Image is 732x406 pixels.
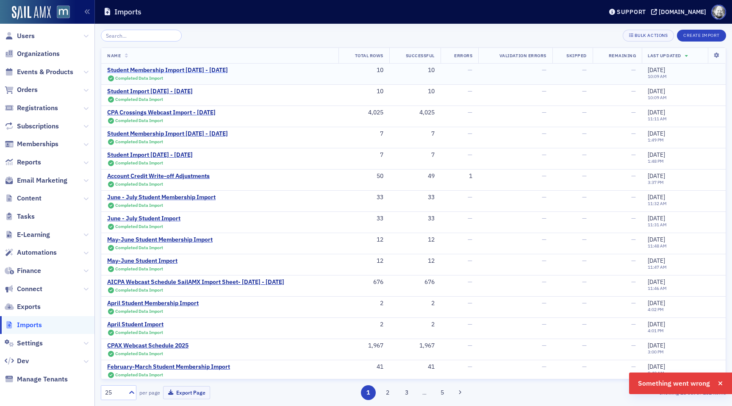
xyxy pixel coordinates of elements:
[107,109,216,117] div: CPA Crossings Webcast Import - [DATE]
[468,214,472,222] span: —
[582,320,587,328] span: —
[631,67,636,74] span: —
[648,214,665,222] span: [DATE]
[115,223,163,229] span: Completed Data Import
[107,363,230,371] a: February-March Student Membership Import
[542,66,546,74] span: —
[623,30,674,42] button: Bulk Actions
[631,321,636,328] span: —
[648,108,665,116] span: [DATE]
[631,88,636,95] span: —
[582,66,587,74] span: —
[648,257,665,264] span: [DATE]
[468,257,472,264] span: —
[468,66,472,74] span: —
[395,236,435,244] div: 12
[17,266,41,275] span: Finance
[395,194,435,201] div: 33
[344,67,383,74] div: 10
[648,222,667,228] time: 11:31 AM
[107,342,189,350] div: CPAX Webcast Schedule 2025
[395,109,435,117] div: 4,025
[631,109,636,117] span: —
[101,30,182,42] input: Search…
[468,236,472,243] span: —
[648,137,664,143] time: 1:49 PM
[107,194,216,201] a: June - July Student Membership Import
[355,53,383,58] span: Total Rows
[542,193,546,201] span: —
[395,300,435,307] div: 2
[648,130,665,137] span: [DATE]
[648,363,665,370] span: [DATE]
[468,108,472,116] span: —
[631,215,636,222] span: —
[419,389,430,396] span: …
[5,284,42,294] a: Connect
[648,179,664,185] time: 3:37 PM
[107,172,210,180] div: Account Credit Write-off Adjustments
[542,130,546,137] span: —
[542,172,546,180] span: —
[107,321,164,328] a: April Student Import
[17,67,73,77] span: Events & Products
[115,350,163,356] span: Completed Data Import
[631,172,636,180] span: —
[17,139,58,149] span: Memberships
[582,278,587,286] span: —
[651,9,709,15] button: [DOMAIN_NAME]
[344,88,383,95] div: 10
[5,31,35,41] a: Users
[659,8,706,16] div: [DOMAIN_NAME]
[609,53,636,58] span: Remaining
[107,257,177,265] div: May-June Student Import
[468,193,472,201] span: —
[361,385,376,400] button: 1
[17,230,50,239] span: E-Learning
[5,158,41,167] a: Reports
[344,363,383,371] div: 41
[5,85,38,95] a: Orders
[380,385,395,400] button: 2
[5,320,42,330] a: Imports
[395,321,435,328] div: 2
[105,388,124,397] div: 25
[5,122,59,131] a: Subscriptions
[5,302,41,311] a: Exports
[107,130,228,138] div: Student Membership Import [DATE] - [DATE]
[648,172,665,180] span: [DATE]
[395,363,435,371] div: 41
[17,122,59,131] span: Subscriptions
[617,8,646,16] div: Support
[107,67,228,74] a: Student Membership Import [DATE] - [DATE]
[107,88,193,95] a: Student Import [DATE] - [DATE]
[524,389,726,396] div: Showing out of items
[115,266,163,272] span: Completed Data Import
[17,176,67,185] span: Email Marketing
[648,306,664,312] time: 4:02 PM
[344,236,383,244] div: 12
[17,356,29,366] span: Dev
[542,363,546,370] span: —
[648,200,667,206] time: 11:32 AM
[107,215,180,222] a: June - July Student Import
[648,285,667,291] time: 11:46 AM
[648,87,665,95] span: [DATE]
[344,321,383,328] div: 2
[542,257,546,264] span: —
[17,103,58,113] span: Registrations
[582,130,587,137] span: —
[115,245,163,250] span: Completed Data Import
[344,342,383,350] div: 1,967
[344,257,383,265] div: 12
[648,278,665,286] span: [DATE]
[648,370,664,376] time: 9:40 AM
[542,342,546,349] span: —
[107,236,213,244] a: May-June Student Membership Import
[468,278,472,286] span: —
[115,287,163,293] span: Completed Data Import
[17,248,57,257] span: Automations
